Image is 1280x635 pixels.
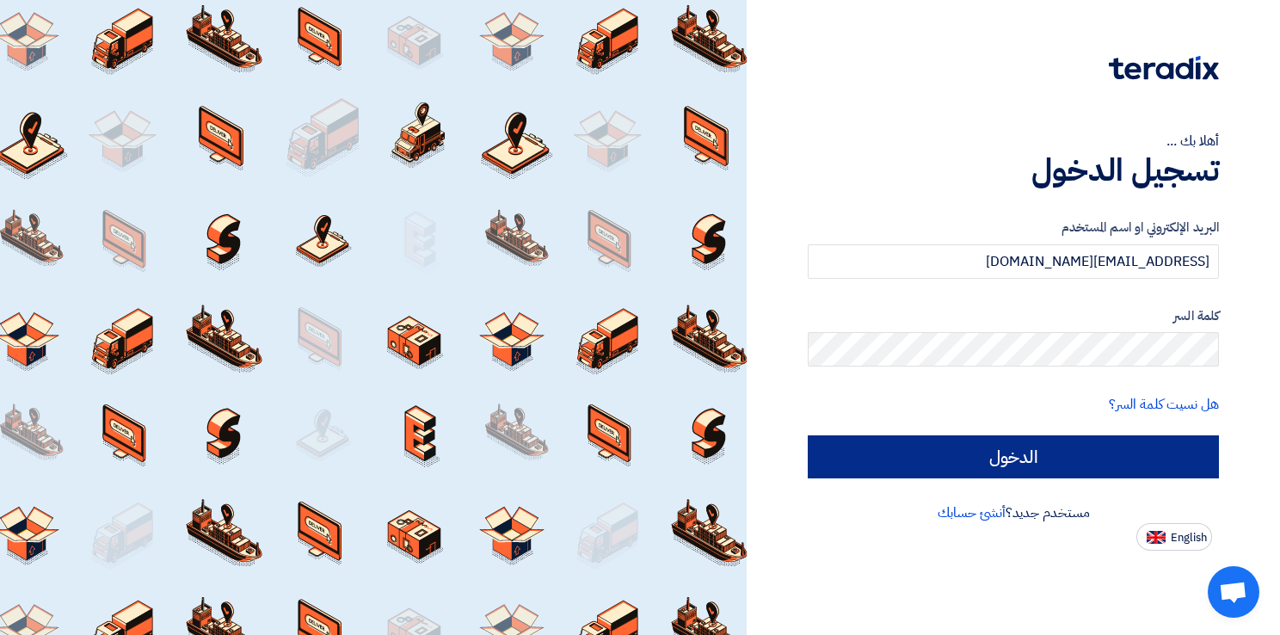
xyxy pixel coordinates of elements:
div: Open chat [1208,566,1259,618]
label: البريد الإلكتروني او اسم المستخدم [808,218,1219,237]
a: أنشئ حسابك [938,502,1006,523]
img: Teradix logo [1109,56,1219,80]
button: English [1136,523,1212,551]
span: English [1171,532,1207,544]
input: أدخل بريد العمل الإلكتروني او اسم المستخدم الخاص بك ... [808,244,1219,279]
h1: تسجيل الدخول [808,151,1219,189]
div: أهلا بك ... [808,131,1219,151]
label: كلمة السر [808,306,1219,326]
img: en-US.png [1147,531,1166,544]
div: مستخدم جديد؟ [808,502,1219,523]
input: الدخول [808,435,1219,478]
a: هل نسيت كلمة السر؟ [1109,394,1219,415]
